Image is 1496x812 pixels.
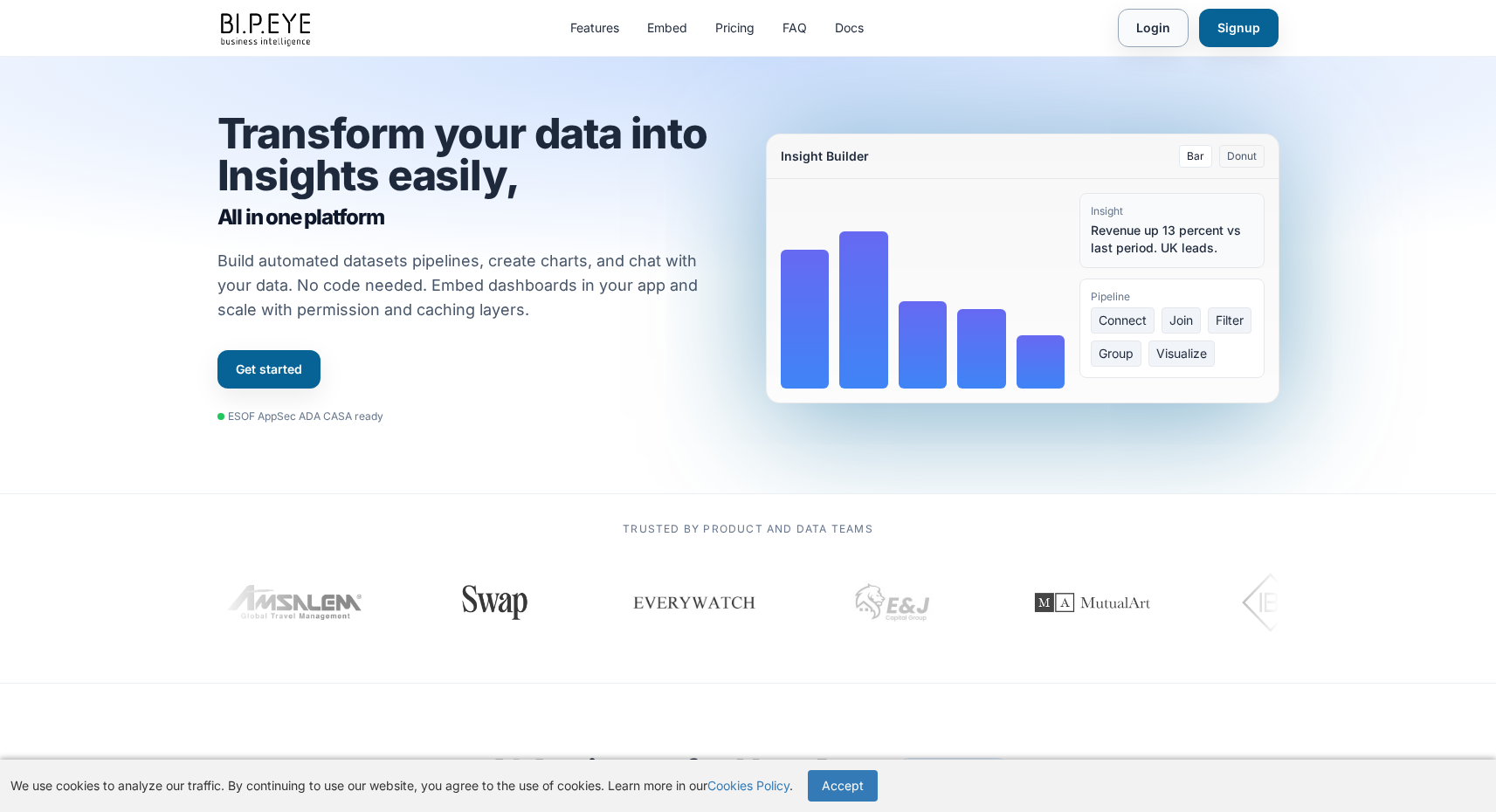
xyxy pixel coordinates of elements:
img: MutualArt [1014,559,1171,646]
span: Join [1162,307,1201,334]
img: bipeye-logo [217,9,317,48]
p: We use cookies to analyze our traffic. By continuing to use our website, you agree to the use of ... [10,777,793,795]
span: Connect [1091,307,1155,334]
button: Bar [1179,145,1212,168]
img: Amsalem [227,585,365,620]
button: Accept [808,770,878,802]
h1: Transform your data into Insights easily, [217,113,731,231]
a: FAQ [782,19,807,37]
a: Features [570,19,619,37]
a: Login [1118,9,1189,47]
button: Donut [1219,145,1265,168]
div: Bar chart [781,193,1065,389]
img: Swap [454,585,535,620]
img: IBI [1242,568,1341,637]
a: Embed [647,19,687,37]
span: All in one platform [217,203,731,231]
div: Revenue up 13 percent vs last period. UK leads. [1091,222,1253,257]
span: Filter [1208,307,1251,334]
a: Cookies Policy [707,778,789,793]
span: Visualize [1148,341,1215,367]
span: Coming soon [898,759,1009,783]
span: Group [1091,341,1141,367]
div: Pipeline [1091,290,1253,304]
div: Insight Builder [781,148,869,165]
a: Signup [1199,9,1279,47]
a: Get started [217,350,321,389]
div: ESOF AppSec ADA CASA ready [217,409,383,423]
img: EJ Capital [850,559,937,646]
a: Docs [835,19,864,37]
p: Trusted by product and data teams [217,522,1279,536]
a: Pricing [715,19,755,37]
p: Build automated datasets pipelines, create charts, and chat with your data. No code needed. Embed... [217,249,720,322]
img: Everywatch [631,576,757,629]
h2: AI Assistant for Your Data [487,754,1009,788]
div: Insight [1091,204,1253,218]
